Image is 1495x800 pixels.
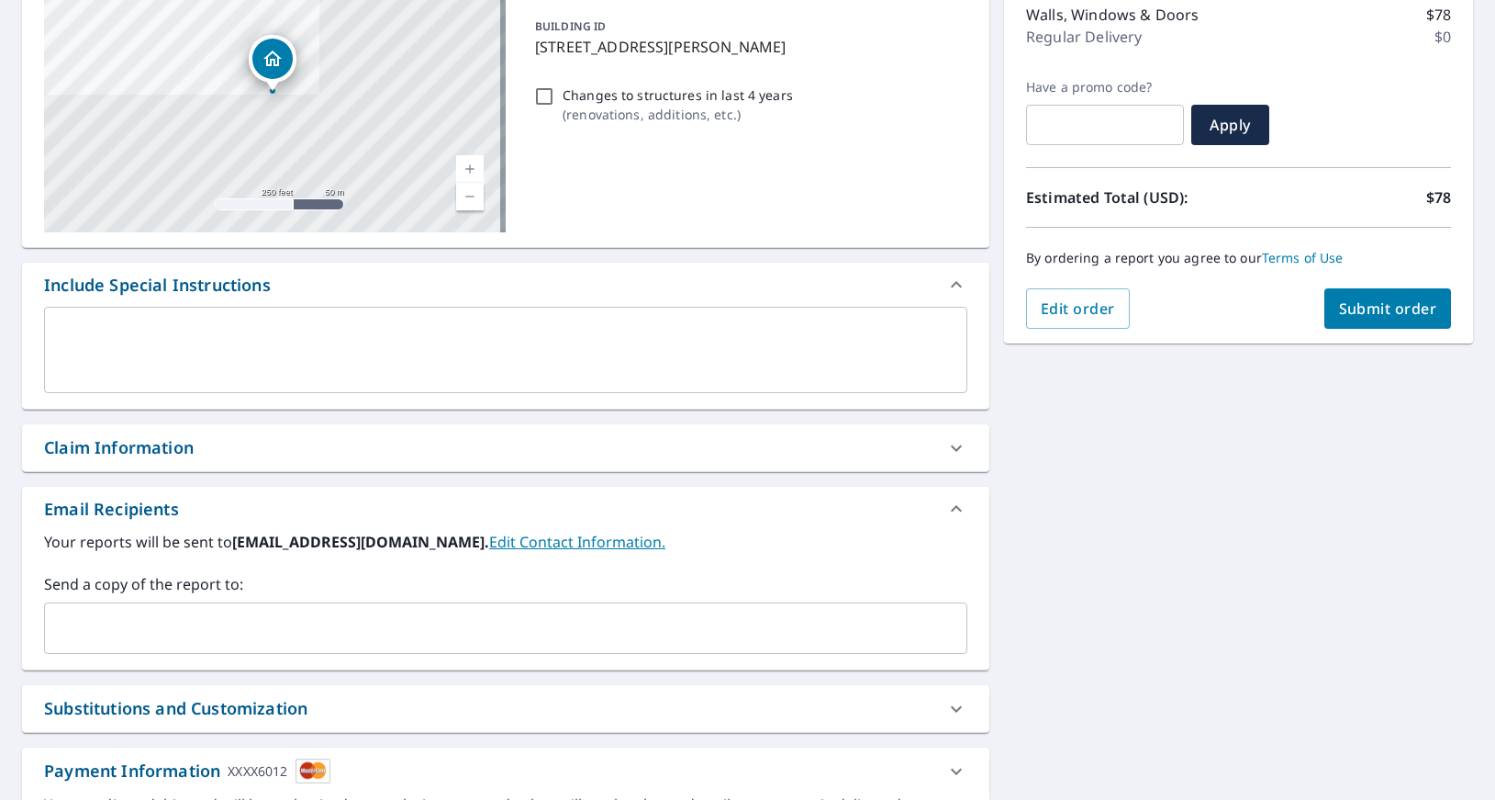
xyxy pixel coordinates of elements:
[563,105,793,124] p: ( renovations, additions, etc. )
[44,531,967,553] label: Your reports will be sent to
[1026,26,1142,48] p: Regular Delivery
[1191,105,1269,145] button: Apply
[44,696,307,721] div: Substitutions and Customization
[489,532,665,552] a: EditContactInfo
[1324,288,1452,329] button: Submit order
[44,497,179,522] div: Email Recipients
[44,759,330,783] div: Payment Information
[1206,115,1255,135] span: Apply
[296,759,330,783] img: cardImage
[22,748,989,794] div: Payment InformationXXXX6012cardImage
[22,487,989,531] div: Email Recipients
[1339,299,1437,319] span: Submit order
[44,435,194,460] div: Claim Information
[228,759,287,783] div: XXXX6012
[44,273,271,298] div: Include Special Instructions
[1026,4,1199,26] p: Walls, Windows & Doors
[22,263,989,307] div: Include Special Instructions
[1026,186,1239,208] p: Estimated Total (USD):
[563,85,793,105] p: Changes to structures in last 4 years
[456,155,484,183] a: Current Level 17, Zoom In
[535,18,606,34] p: BUILDING ID
[1426,4,1451,26] p: $78
[1041,299,1115,319] span: Edit order
[232,532,489,552] b: [EMAIL_ADDRESS][DOMAIN_NAME].
[22,424,989,471] div: Claim Information
[1426,186,1451,208] p: $78
[456,183,484,210] a: Current Level 17, Zoom Out
[22,685,989,732] div: Substitutions and Customization
[1026,250,1451,266] p: By ordering a report you agree to our
[249,35,296,92] div: Dropped pin, building 1, Residential property, 28 Raffaela Dr Malvern, PA 19355
[44,573,967,595] label: Send a copy of the report to:
[1262,249,1344,266] a: Terms of Use
[1026,79,1184,96] label: Have a promo code?
[535,36,960,58] p: [STREET_ADDRESS][PERSON_NAME]
[1434,26,1451,48] p: $0
[1026,288,1130,329] button: Edit order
